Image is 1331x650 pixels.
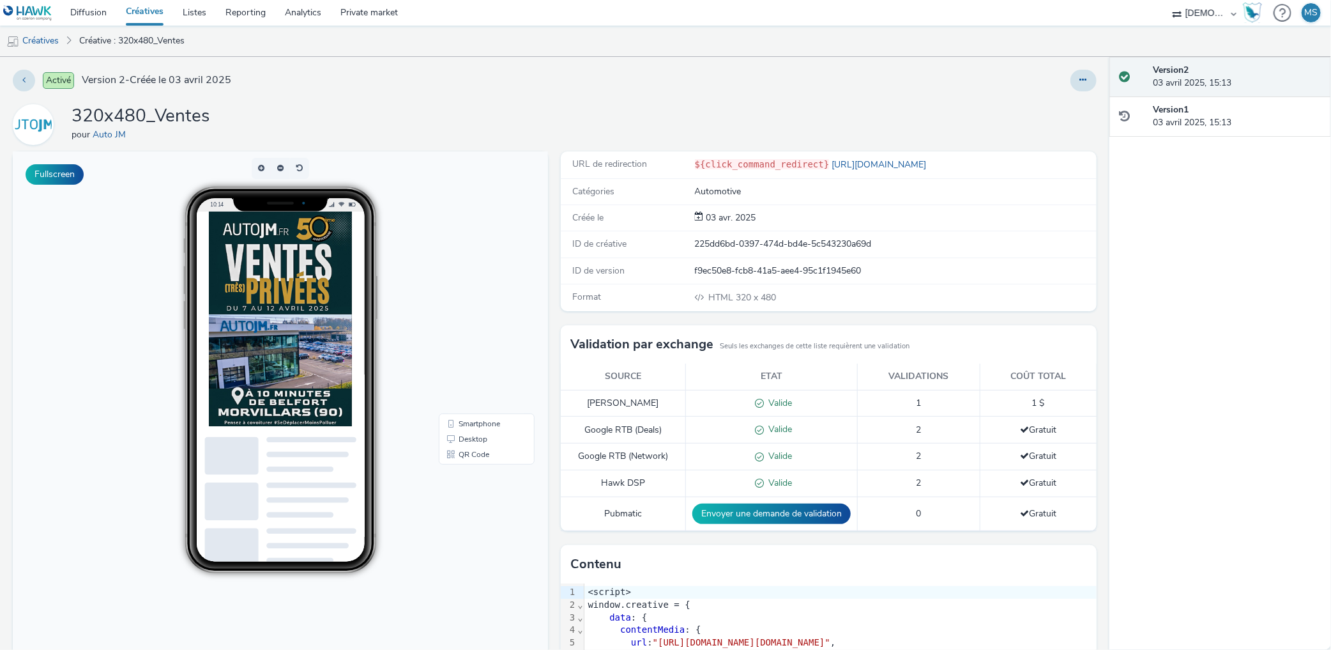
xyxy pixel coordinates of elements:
span: HTML [709,291,736,304]
h3: Contenu [570,555,621,574]
h1: 320x480_Ventes [72,104,209,128]
th: Coût total [980,364,1096,390]
a: Auto JM [93,128,131,141]
span: Gratuit [1020,424,1056,436]
div: MS [1305,3,1318,22]
a: Hawk Academy [1243,3,1267,23]
span: ID de créative [572,238,627,250]
img: mobile [6,35,19,48]
small: Seuls les exchanges de cette liste requièrent une validation [720,341,909,352]
td: Pubmatic [561,497,685,530]
span: Fold line [577,612,583,623]
span: Valide [764,477,792,489]
strong: Version 2 [1153,64,1189,76]
code: ${click_command_redirect} [695,159,830,169]
div: 03 avril 2025, 15:13 [1153,104,1321,130]
a: Créative : 320x480_Ventes [73,26,191,56]
a: Auto JM [13,118,59,130]
div: Automotive [695,185,1095,198]
span: Créée le [572,212,604,224]
div: 03 avril 2025, 15:13 [1153,64,1321,90]
span: Valide [764,423,792,435]
span: Gratuit [1020,450,1056,462]
span: ID de version [572,265,625,277]
span: Activé [43,72,74,89]
span: url [631,637,647,647]
img: undefined Logo [3,5,52,21]
strong: Version 1 [1153,104,1189,116]
span: Gratuit [1020,477,1056,489]
span: Fold line [577,624,583,635]
th: Validations [857,364,980,390]
span: URL de redirection [572,158,647,170]
div: : , [584,637,1097,649]
span: Smartphone [446,268,487,276]
div: 225dd6bd-0397-474d-bd4e-5c543230a69d [695,238,1095,251]
button: Envoyer une demande de validation [692,504,851,524]
div: window.creative = { [584,599,1097,612]
a: [URL][DOMAIN_NAME] [829,159,931,171]
span: Valide [764,397,792,409]
div: <script> [584,586,1097,599]
span: 0 [916,507,921,520]
td: Hawk DSP [561,470,685,497]
span: data [609,612,631,623]
span: 2 [916,424,921,436]
span: contentMedia [620,624,685,635]
span: QR Code [446,299,476,307]
span: 1 $ [1032,397,1045,409]
span: 2 [916,450,921,462]
button: Fullscreen [26,164,84,185]
span: Catégories [572,185,614,197]
td: Google RTB (Network) [561,444,685,470]
div: : { [584,624,1097,637]
li: Smartphone [429,265,519,280]
span: Valide [764,450,792,462]
div: 1 [561,586,577,599]
span: 320 x 480 [708,291,777,304]
div: 3 [561,612,577,624]
img: Auto JM [15,106,52,143]
div: 2 [561,599,577,612]
th: Etat [685,364,857,390]
span: 1 [916,397,921,409]
span: "[URL][DOMAIN_NAME][DOMAIN_NAME]" [653,637,830,647]
h3: Validation par exchange [570,335,713,354]
div: 4 [561,624,577,637]
div: Création 03 avril 2025, 15:13 [704,212,756,224]
li: QR Code [429,295,519,311]
img: Hawk Academy [1243,3,1262,23]
span: Gratuit [1020,507,1056,520]
li: Desktop [429,280,519,295]
span: Version 2 - Créée le 03 avril 2025 [82,73,231,88]
span: Desktop [446,284,475,291]
td: Google RTB (Deals) [561,417,685,444]
span: Fold line [577,600,583,610]
span: pour [72,128,93,141]
span: 2 [916,477,921,489]
span: 10:14 [197,49,211,56]
span: 03 avr. 2025 [704,212,756,224]
div: : { [584,612,1097,624]
span: Format [572,291,601,303]
div: 5 [561,637,577,649]
th: Source [561,364,685,390]
td: [PERSON_NAME] [561,390,685,417]
div: f9ec50e8-fcb8-41a5-aee4-95c1f1945e60 [695,265,1095,277]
